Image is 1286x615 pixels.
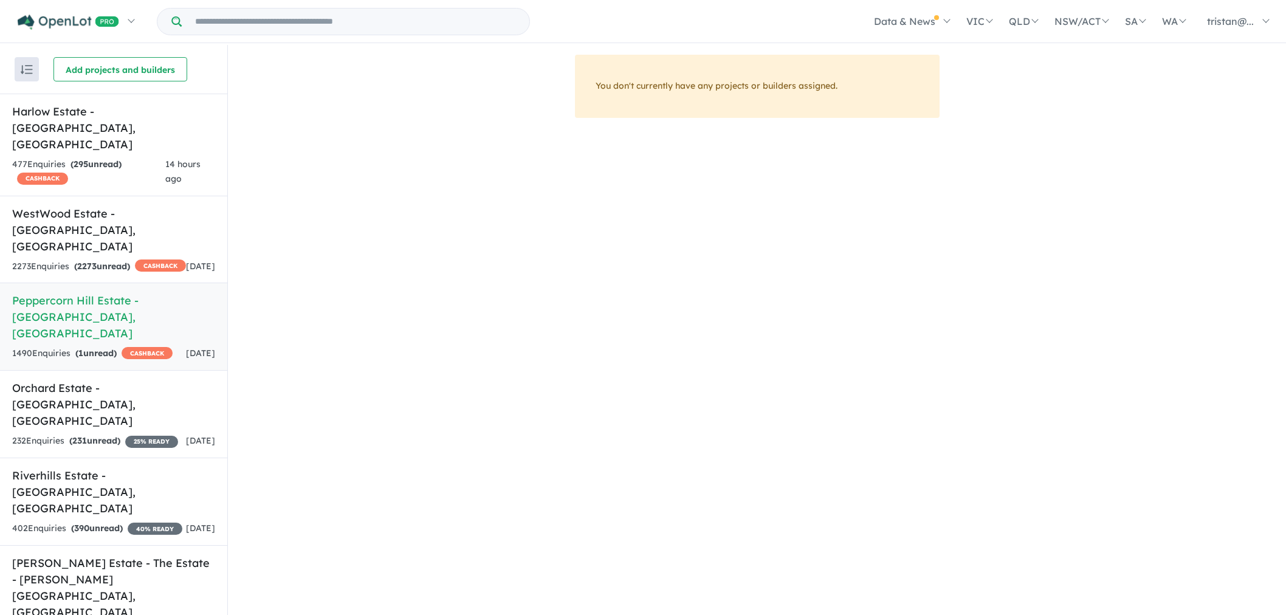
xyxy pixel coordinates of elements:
[165,159,201,184] span: 14 hours ago
[122,347,173,359] span: CASHBACK
[69,435,120,446] strong: ( unread)
[135,259,186,272] span: CASHBACK
[21,65,33,74] img: sort.svg
[75,348,117,359] strong: ( unread)
[125,436,178,448] span: 25 % READY
[1207,15,1254,27] span: tristan@...
[77,261,97,272] span: 2273
[12,467,215,517] h5: Riverhills Estate - [GEOGRAPHIC_DATA] , [GEOGRAPHIC_DATA]
[12,346,173,361] div: 1490 Enquir ies
[12,259,186,274] div: 2273 Enquir ies
[72,435,87,446] span: 231
[71,523,123,534] strong: ( unread)
[53,57,187,81] button: Add projects and builders
[17,173,68,185] span: CASHBACK
[12,103,215,153] h5: Harlow Estate - [GEOGRAPHIC_DATA] , [GEOGRAPHIC_DATA]
[74,159,88,170] span: 295
[12,434,178,448] div: 232 Enquir ies
[186,435,215,446] span: [DATE]
[70,159,122,170] strong: ( unread)
[12,380,215,429] h5: Orchard Estate - [GEOGRAPHIC_DATA] , [GEOGRAPHIC_DATA]
[74,523,89,534] span: 390
[575,55,940,118] div: You don't currently have any projects or builders assigned.
[12,521,182,536] div: 402 Enquir ies
[18,15,119,30] img: Openlot PRO Logo White
[128,523,182,535] span: 40 % READY
[12,157,165,187] div: 477 Enquir ies
[186,523,215,534] span: [DATE]
[186,348,215,359] span: [DATE]
[12,292,215,342] h5: Peppercorn Hill Estate - [GEOGRAPHIC_DATA] , [GEOGRAPHIC_DATA]
[12,205,215,255] h5: WestWood Estate - [GEOGRAPHIC_DATA] , [GEOGRAPHIC_DATA]
[186,261,215,272] span: [DATE]
[78,348,83,359] span: 1
[184,9,527,35] input: Try estate name, suburb, builder or developer
[74,261,130,272] strong: ( unread)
